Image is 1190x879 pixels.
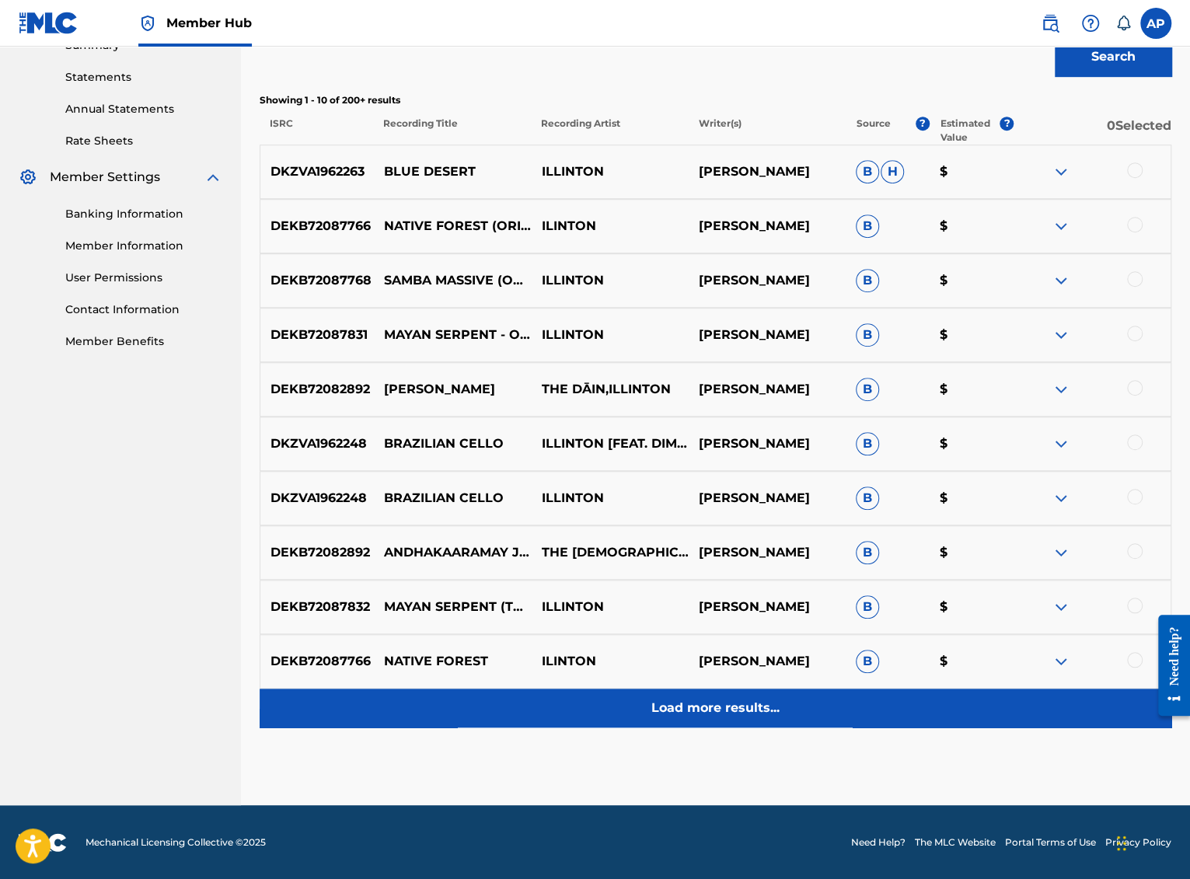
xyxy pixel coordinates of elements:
[856,117,890,145] p: Source
[688,652,845,671] p: [PERSON_NAME]
[930,489,1014,508] p: $
[856,160,879,183] span: B
[1052,217,1070,235] img: expand
[531,652,688,671] p: ILINTON
[688,380,845,399] p: [PERSON_NAME]
[260,326,374,344] p: DEKB72087831
[531,543,688,562] p: THE [DEMOGRAPHIC_DATA]
[374,380,531,399] p: [PERSON_NAME]
[374,543,531,562] p: ANDHAKAARAMAY JANGAL ([PERSON_NAME])
[930,598,1014,616] p: $
[688,162,845,181] p: [PERSON_NAME]
[85,835,266,849] span: Mechanical Licensing Collective © 2025
[374,598,531,616] p: MAYAN SERPENT (TRIBAL REMIX)
[65,333,222,350] a: Member Benefits
[930,162,1014,181] p: $
[65,101,222,117] a: Annual Statements
[1052,489,1070,508] img: expand
[930,652,1014,671] p: $
[65,270,222,286] a: User Permissions
[1052,598,1070,616] img: expand
[260,117,373,145] p: ISRC
[1117,820,1126,867] div: Drag
[688,598,845,616] p: [PERSON_NAME]
[374,434,531,453] p: BRAZILIAN CELLO
[260,434,374,453] p: DKZVA1962248
[930,434,1014,453] p: $
[65,206,222,222] a: Banking Information
[65,69,222,85] a: Statements
[65,238,222,254] a: Member Information
[260,93,1171,107] p: Showing 1 - 10 of 200+ results
[856,650,879,673] span: B
[374,271,531,290] p: SAMBA MASSIVE (ORIGINAL MIX)
[856,378,879,401] span: B
[531,162,688,181] p: ILLINTON
[65,133,222,149] a: Rate Sheets
[1146,602,1190,727] iframe: Resource Center
[915,835,996,849] a: The MLC Website
[940,117,1000,145] p: Estimated Value
[531,380,688,399] p: THE DĀIN,ILLINTON
[856,595,879,619] span: B
[856,541,879,564] span: B
[856,323,879,347] span: B
[856,215,879,238] span: B
[374,217,531,235] p: NATIVE FOREST (ORIGINAL MIX)
[65,302,222,318] a: Contact Information
[260,652,374,671] p: DEKB72087766
[930,543,1014,562] p: $
[688,326,845,344] p: [PERSON_NAME]
[1140,8,1171,39] div: User Menu
[374,162,531,181] p: BLUE DESERT
[531,489,688,508] p: ILLINTON
[1041,14,1059,33] img: search
[19,833,67,852] img: logo
[916,117,930,131] span: ?
[19,168,37,187] img: Member Settings
[1052,380,1070,399] img: expand
[1105,835,1171,849] a: Privacy Policy
[260,380,374,399] p: DEKB72082892
[1000,117,1014,131] span: ?
[374,489,531,508] p: BRAZILIAN CELLO
[531,117,689,145] p: Recording Artist
[374,326,531,344] p: MAYAN SERPENT - ORIGINAL MIX
[1055,37,1171,76] button: Search
[531,217,688,235] p: ILINTON
[851,835,906,849] a: Need Help?
[688,271,845,290] p: [PERSON_NAME]
[930,271,1014,290] p: $
[688,117,846,145] p: Writer(s)
[856,432,879,455] span: B
[1081,14,1100,33] img: help
[1052,434,1070,453] img: expand
[688,543,845,562] p: [PERSON_NAME]
[856,269,879,292] span: B
[881,160,904,183] span: H
[260,162,374,181] p: DKZVA1962263
[260,598,374,616] p: DEKB72087832
[531,271,688,290] p: ILLINTON
[373,117,531,145] p: Recording Title
[856,487,879,510] span: B
[138,14,157,33] img: Top Rightsholder
[930,217,1014,235] p: $
[374,652,531,671] p: NATIVE FOREST
[1052,326,1070,344] img: expand
[688,434,845,453] p: [PERSON_NAME]
[260,489,374,508] p: DKZVA1962248
[19,12,79,34] img: MLC Logo
[260,543,374,562] p: DEKB72082892
[1075,8,1106,39] div: Help
[1112,804,1190,879] iframe: Chat Widget
[1052,271,1070,290] img: expand
[1005,835,1096,849] a: Portal Terms of Use
[688,489,845,508] p: [PERSON_NAME]
[260,217,374,235] p: DEKB72087766
[1052,543,1070,562] img: expand
[1052,162,1070,181] img: expand
[1035,8,1066,39] a: Public Search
